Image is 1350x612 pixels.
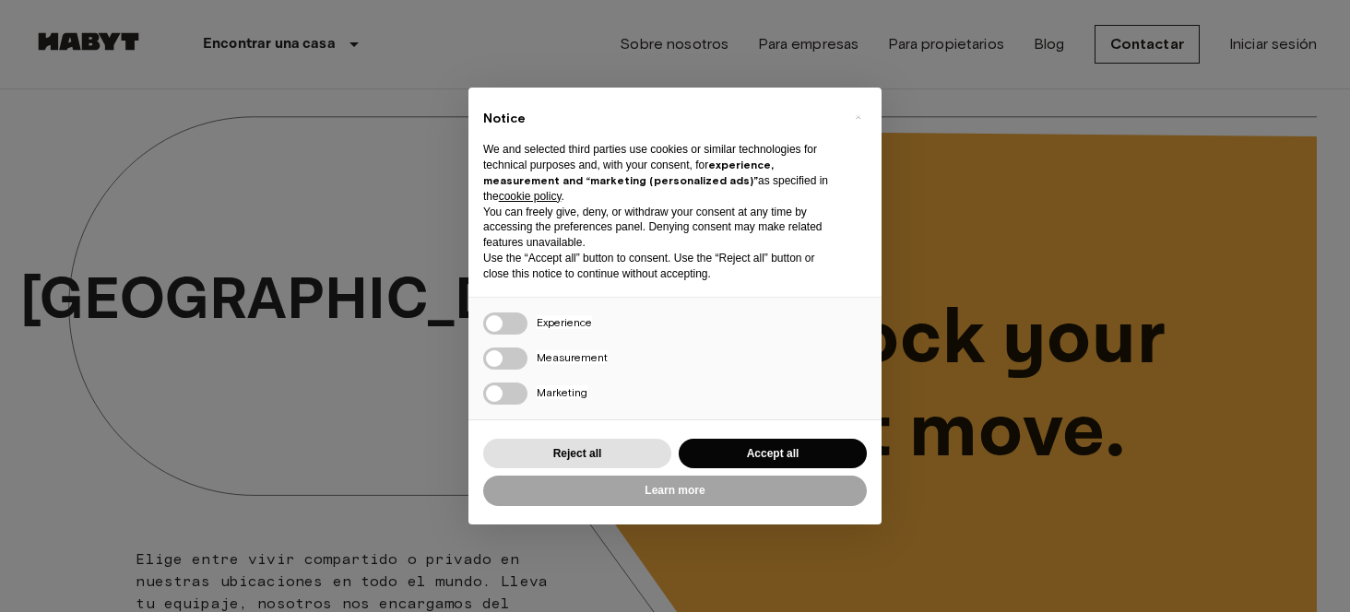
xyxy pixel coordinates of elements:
button: Learn more [483,476,867,506]
span: Experience [537,315,592,329]
button: Close this notice [843,102,872,132]
p: We and selected third parties use cookies or similar technologies for technical purposes and, wit... [483,142,837,204]
span: Measurement [537,350,608,364]
button: Accept all [679,439,867,469]
h2: Notice [483,110,837,128]
span: × [855,106,861,128]
p: You can freely give, deny, or withdraw your consent at any time by accessing the preferences pane... [483,205,837,251]
strong: experience, measurement and “marketing (personalized ads)” [483,158,774,187]
span: Marketing [537,385,587,399]
p: Use the “Accept all” button to consent. Use the “Reject all” button or close this notice to conti... [483,251,837,282]
button: Reject all [483,439,671,469]
a: cookie policy [499,190,562,203]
